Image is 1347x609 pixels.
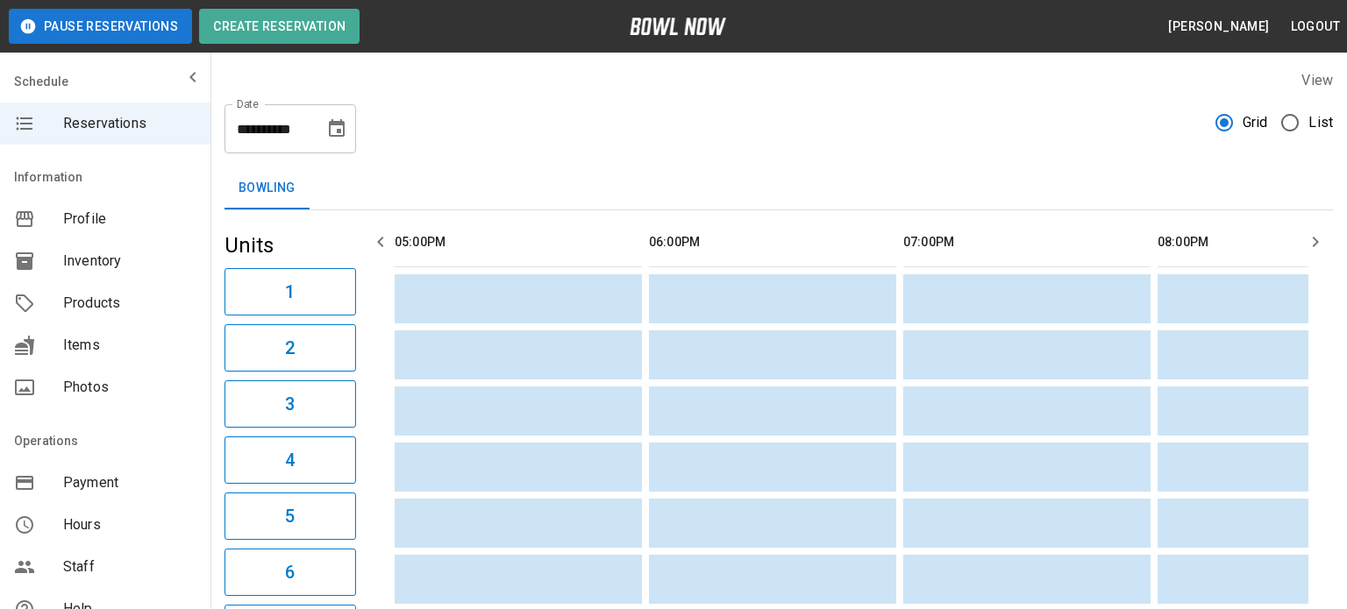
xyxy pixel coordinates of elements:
[224,231,356,259] h5: Units
[1301,72,1333,89] label: View
[319,111,354,146] button: Choose date, selected date is Aug 11, 2025
[63,113,196,134] span: Reservations
[903,217,1151,267] th: 07:00PM
[395,217,642,267] th: 05:00PM
[224,167,1333,209] div: inventory tabs
[224,167,310,209] button: Bowling
[285,334,295,362] h6: 2
[285,390,295,418] h6: 3
[1161,11,1276,43] button: [PERSON_NAME]
[285,502,295,530] h6: 5
[1308,112,1333,133] span: List
[224,324,356,372] button: 2
[224,549,356,596] button: 6
[285,558,295,586] h6: 6
[224,268,356,315] button: 1
[224,380,356,428] button: 3
[1284,11,1347,43] button: Logout
[63,472,196,493] span: Payment
[63,293,196,314] span: Products
[63,251,196,272] span: Inventory
[630,18,726,35] img: logo
[63,514,196,535] span: Hours
[224,436,356,484] button: 4
[199,9,360,44] button: Create Reservation
[649,217,896,267] th: 06:00PM
[63,377,196,398] span: Photos
[63,209,196,230] span: Profile
[63,556,196,577] span: Staff
[224,492,356,540] button: 5
[63,335,196,356] span: Items
[285,446,295,474] h6: 4
[285,278,295,306] h6: 1
[9,9,192,44] button: Pause Reservations
[1243,112,1268,133] span: Grid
